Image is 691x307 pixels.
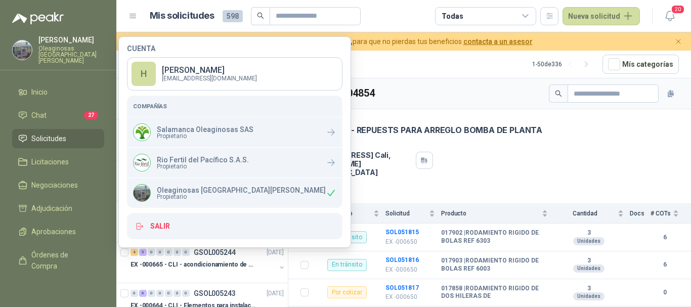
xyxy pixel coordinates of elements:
[651,233,679,242] b: 6
[651,260,679,270] b: 6
[174,290,181,297] div: 0
[554,257,624,265] b: 3
[165,290,172,297] div: 0
[134,185,150,201] img: Company Logo
[672,35,685,48] button: Cerrar
[31,86,48,98] span: Inicio
[31,156,69,167] span: Licitaciones
[630,204,651,224] th: Docs
[38,46,104,64] p: Oleaginosas [GEOGRAPHIC_DATA][PERSON_NAME]
[12,222,104,241] a: Aprobaciones
[554,204,630,224] th: Cantidad
[150,9,214,23] h1: Mis solicitudes
[31,133,66,144] span: Solicitudes
[134,124,150,141] img: Company Logo
[12,106,104,125] a: Chat27
[223,10,243,22] span: 598
[139,290,147,297] div: 6
[300,125,542,136] p: EX -000650 - REPUESTS PARA ARREGLO BOMBA DE PLANTA
[182,290,190,297] div: 0
[554,210,616,217] span: Cantidad
[139,249,147,256] div: 5
[127,148,342,178] a: Company LogoRio Fertil del Pacífico S.A.S.Propietario
[12,245,104,276] a: Órdenes de Compra
[555,90,562,97] span: search
[127,57,342,91] a: H[PERSON_NAME] [EMAIL_ADDRESS][DOMAIN_NAME]
[602,55,679,74] button: Mís categorías
[131,249,138,256] div: 4
[182,249,190,256] div: 0
[31,226,76,237] span: Aprobaciones
[133,102,336,111] h5: Compañías
[194,249,236,256] p: GSOL005244
[385,256,419,264] a: SOL051816
[84,111,98,119] span: 27
[134,36,533,47] span: para que no pierdas tus beneficios
[441,204,554,224] th: Producto
[12,129,104,148] a: Solicitudes
[134,154,150,171] img: Company Logo
[573,237,604,245] div: Unidades
[162,75,257,81] p: [EMAIL_ADDRESS][DOMAIN_NAME]
[651,210,671,217] span: # COTs
[12,199,104,218] a: Adjudicación
[31,180,78,191] span: Negociaciones
[385,237,435,247] p: EX -000650
[162,66,257,74] p: [PERSON_NAME]
[573,265,604,273] div: Unidades
[554,229,624,237] b: 3
[157,187,326,194] p: Oleaginosas [GEOGRAPHIC_DATA][PERSON_NAME]
[573,292,604,300] div: Unidades
[12,152,104,171] a: Licitaciones
[671,5,685,14] span: 20
[157,156,249,163] p: Rio Fertil del Pacífico S.A.S.
[12,12,64,24] img: Logo peakr
[12,82,104,102] a: Inicio
[661,7,679,25] button: 20
[156,249,164,256] div: 0
[385,229,419,236] a: SOL051815
[131,260,256,270] p: EX -000665 - CLI - acondicionamiento de caja para
[131,290,138,297] div: 0
[651,204,691,224] th: # COTs
[385,265,435,275] p: EX -000650
[148,290,155,297] div: 0
[257,12,264,19] span: search
[31,110,47,121] span: Chat
[127,213,342,239] button: Salir
[385,204,441,224] th: Solicitud
[157,126,253,133] p: Salamanca Oleaginosas SAS
[38,36,104,43] p: [PERSON_NAME]
[385,210,427,217] span: Solicitud
[148,249,155,256] div: 0
[385,292,435,302] p: EX -000650
[127,45,342,52] h4: Cuenta
[194,290,236,297] p: GSOL005243
[441,257,548,273] b: 017903 | RODAMIENTO RIGIDO DE BOLAS REF 6003
[132,62,156,86] div: H
[327,286,367,298] div: Por cotizar
[13,40,32,60] img: Company Logo
[31,203,72,214] span: Adjudicación
[442,11,463,22] div: Todas
[463,37,533,46] a: contacta a un asesor
[563,7,640,25] button: Nueva solicitud
[31,249,95,272] span: Órdenes de Compra
[127,117,342,147] a: Company LogoSalamanca Oleaginosas SASPropietario
[12,176,104,195] a: Negociaciones
[327,259,367,271] div: En tránsito
[127,178,342,208] div: Company LogoOleaginosas [GEOGRAPHIC_DATA][PERSON_NAME]Propietario
[174,249,181,256] div: 0
[385,284,419,291] a: SOL051817
[157,194,326,200] span: Propietario
[651,288,679,297] b: 0
[157,163,249,169] span: Propietario
[554,285,624,293] b: 3
[165,249,172,256] div: 0
[441,210,540,217] span: Producto
[156,290,164,297] div: 0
